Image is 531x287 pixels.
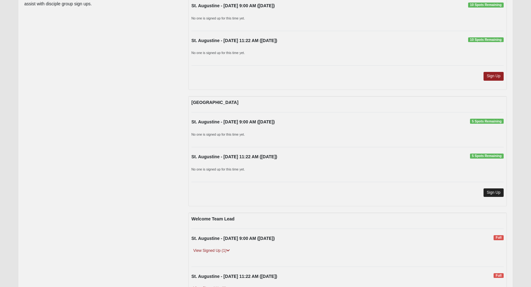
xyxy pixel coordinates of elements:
[191,274,277,279] strong: St. Augustine - [DATE] 11:22 AM ([DATE])
[191,3,275,8] strong: St. Augustine - [DATE] 9:00 AM ([DATE])
[484,72,504,80] a: Sign Up
[191,16,245,20] small: No one is signed up for this time yet.
[494,235,503,240] span: Full
[468,3,504,8] span: 10 Spots Remaining
[191,167,245,171] small: No one is signed up for this time yet.
[484,188,504,197] a: Sign Up
[468,37,504,42] span: 10 Spots Remaining
[191,236,275,241] strong: St. Augustine - [DATE] 9:00 AM ([DATE])
[191,100,239,105] strong: [GEOGRAPHIC_DATA]
[191,216,235,221] strong: Welcome Team Lead
[470,154,504,159] span: 5 Spots Remaining
[191,119,275,124] strong: St. Augustine - [DATE] 9:00 AM ([DATE])
[494,273,503,278] span: Full
[191,133,245,136] small: No one is signed up for this time yet.
[191,51,245,55] small: No one is signed up for this time yet.
[191,154,277,159] strong: St. Augustine - [DATE] 11:22 AM ([DATE])
[191,247,232,254] a: View Signed Up (1)
[470,119,504,124] span: 5 Spots Remaining
[191,38,277,43] strong: St. Augustine - [DATE] 11:22 AM ([DATE])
